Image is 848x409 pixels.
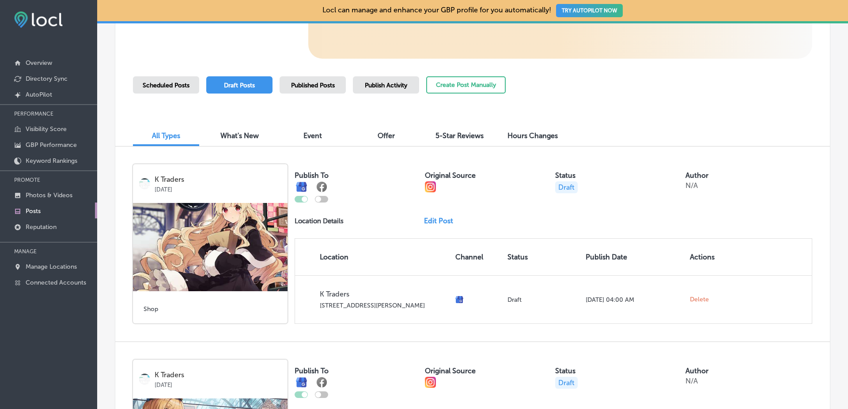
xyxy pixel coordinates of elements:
[556,4,623,17] button: TRY AUTOPILOT NOW
[685,171,708,180] label: Author
[144,305,277,313] h5: Shop
[320,302,448,309] p: [STREET_ADDRESS][PERSON_NAME]
[425,367,476,375] label: Original Source
[507,296,579,304] p: Draft
[143,82,189,89] span: Scheduled Posts
[586,296,683,304] p: [DATE] 04:00 AM
[295,367,329,375] label: Publish To
[26,279,86,286] p: Connected Accounts
[320,290,448,298] p: K Traders
[155,371,281,379] p: K Traders
[26,191,72,199] p: Photos & Videos
[26,91,52,98] p: AutoPilot
[155,379,281,388] p: [DATE]
[425,171,476,180] label: Original Source
[155,176,281,184] p: K Traders
[26,141,77,149] p: GBP Performance
[424,217,460,225] a: Edit Post
[155,184,281,193] p: [DATE]
[26,223,57,231] p: Reputation
[139,178,150,189] img: logo
[686,239,728,275] th: Actions
[139,374,150,385] img: logo
[685,181,698,190] p: N/A
[378,131,395,140] span: Offer
[555,377,578,389] p: Draft
[26,125,67,133] p: Visibility Score
[26,207,41,215] p: Posts
[26,263,77,270] p: Manage Locations
[295,217,344,225] p: Location Details
[152,131,180,140] span: All Types
[555,181,578,193] p: Draft
[295,239,452,275] th: Location
[295,171,329,180] label: Publish To
[224,82,255,89] span: Draft Posts
[14,11,63,28] img: fda3e92497d09a02dc62c9cd864e3231.png
[685,377,698,385] p: N/A
[133,203,288,291] img: 1754694016528411055_17850793692525731_6721407230794513876_n.jpg
[365,82,407,89] span: Publish Activity
[220,131,259,140] span: What's New
[582,239,686,275] th: Publish Date
[507,131,558,140] span: Hours Changes
[26,75,68,83] p: Directory Sync
[26,157,77,165] p: Keyword Rankings
[690,296,709,304] span: Delete
[26,59,52,67] p: Overview
[291,82,335,89] span: Published Posts
[452,239,504,275] th: Channel
[555,171,575,180] label: Status
[685,367,708,375] label: Author
[435,131,484,140] span: 5-Star Reviews
[504,239,582,275] th: Status
[426,76,506,94] button: Create Post Manually
[555,367,575,375] label: Status
[303,131,322,140] span: Event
